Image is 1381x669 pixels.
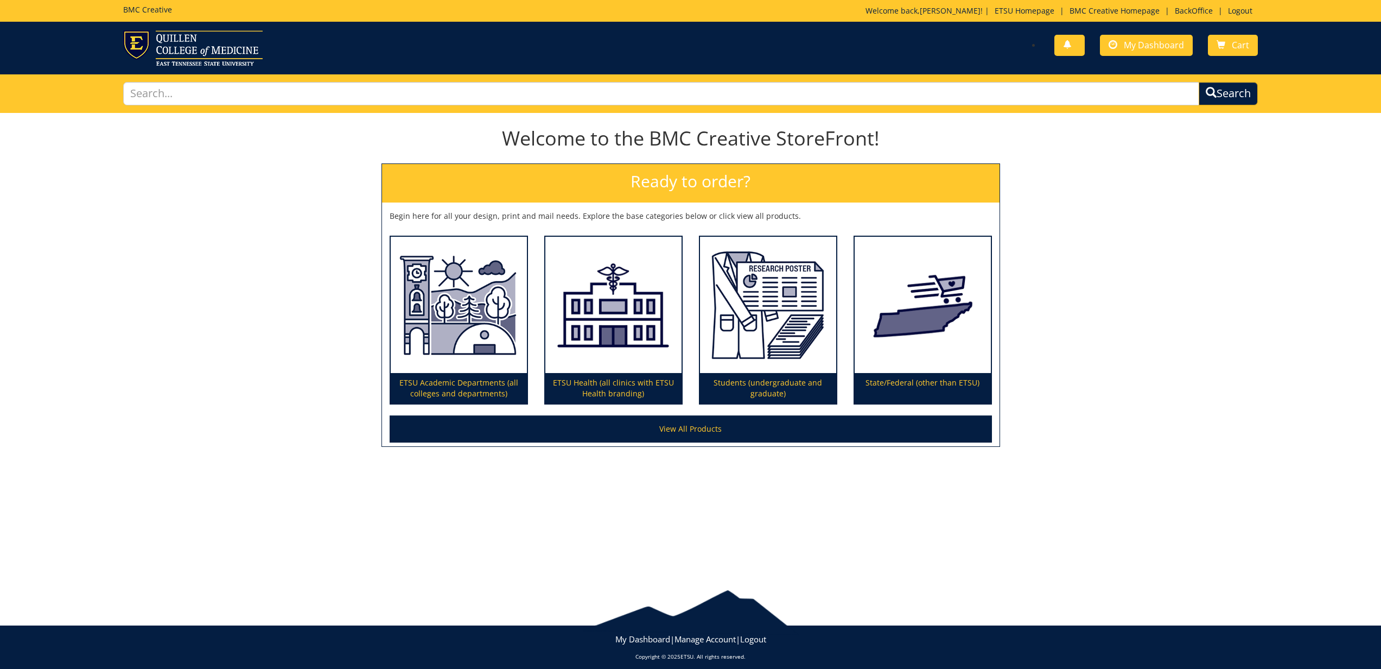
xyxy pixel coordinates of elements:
img: Students (undergraduate and graduate) [700,237,836,374]
a: [PERSON_NAME] [920,5,981,16]
p: ETSU Academic Departments (all colleges and departments) [391,373,527,403]
img: ETSU Academic Departments (all colleges and departments) [391,237,527,374]
img: ETSU Health (all clinics with ETSU Health branding) [545,237,682,374]
a: Manage Account [674,634,736,645]
span: Cart [1232,39,1249,51]
input: Search... [123,82,1199,105]
a: My Dashboard [1100,35,1193,56]
a: ETSU Health (all clinics with ETSU Health branding) [545,237,682,404]
span: My Dashboard [1124,39,1184,51]
a: View All Products [390,415,992,443]
a: BackOffice [1169,5,1218,16]
a: Cart [1208,35,1258,56]
p: Begin here for all your design, print and mail needs. Explore the base categories below or click ... [390,211,992,222]
a: ETSU Academic Departments (all colleges and departments) [391,237,527,404]
p: Students (undergraduate and graduate) [700,373,836,403]
h1: Welcome to the BMC Creative StoreFront! [381,128,1000,149]
a: My Dashboard [615,634,670,645]
a: Logout [740,634,766,645]
p: Welcome back, ! | | | | [865,5,1258,16]
a: ETSU Homepage [989,5,1060,16]
img: State/Federal (other than ETSU) [855,237,991,374]
a: ETSU [680,653,693,660]
a: BMC Creative Homepage [1064,5,1165,16]
button: Search [1199,82,1258,105]
a: Students (undergraduate and graduate) [700,237,836,404]
a: State/Federal (other than ETSU) [855,237,991,404]
p: ETSU Health (all clinics with ETSU Health branding) [545,373,682,403]
p: State/Federal (other than ETSU) [855,373,991,403]
h5: BMC Creative [123,5,172,14]
a: Logout [1223,5,1258,16]
img: ETSU logo [123,30,263,66]
h2: Ready to order? [382,164,1000,203]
